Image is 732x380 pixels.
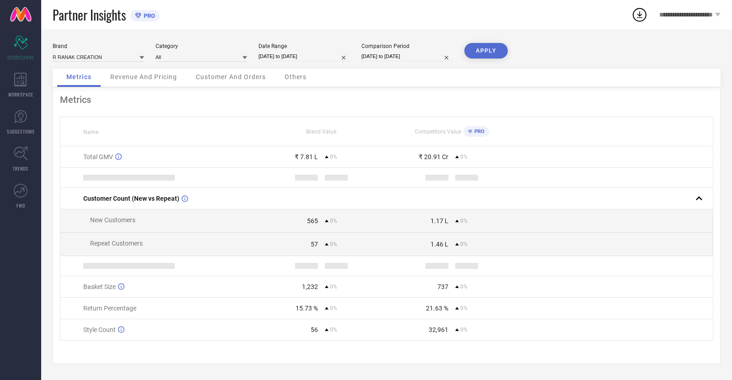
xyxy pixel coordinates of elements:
span: 0% [330,154,337,160]
span: WORKSPACE [8,91,33,98]
span: New Customers [90,216,135,224]
button: APPLY [464,43,508,59]
div: 21.63 % [426,305,448,312]
input: Select date range [258,52,350,61]
div: 1.17 L [431,217,448,225]
div: ₹ 20.91 Cr [419,153,448,161]
input: Select comparison period [361,52,453,61]
span: Brand Value [306,128,336,135]
span: Others [285,73,307,80]
div: Category [156,43,247,49]
div: Metrics [60,94,713,105]
span: Repeat Customers [90,240,143,247]
span: Basket Size [83,283,116,290]
span: 0% [330,305,337,311]
div: Brand [53,43,144,49]
div: 56 [311,326,318,333]
span: Competitors Value [415,128,461,135]
span: Name [83,129,98,135]
span: 0% [330,218,337,224]
span: Total GMV [83,153,113,161]
div: Comparison Period [361,43,453,49]
span: Partner Insights [53,5,126,24]
div: 15.73 % [296,305,318,312]
span: 0% [460,284,468,290]
span: 0% [460,154,468,160]
span: SCORECARDS [7,54,34,61]
div: 1.46 L [431,241,448,248]
span: Return Percentage [83,305,136,312]
span: Customer And Orders [196,73,266,80]
div: 32,961 [429,326,448,333]
span: FWD [16,202,25,209]
div: Open download list [631,6,648,23]
span: 0% [460,326,468,333]
div: 565 [307,217,318,225]
div: Date Range [258,43,350,49]
div: 737 [437,283,448,290]
span: 0% [330,241,337,247]
span: SUGGESTIONS [7,128,35,135]
span: 0% [460,305,468,311]
div: 57 [311,241,318,248]
span: 0% [460,218,468,224]
span: 0% [330,284,337,290]
span: Customer Count (New vs Repeat) [83,195,179,202]
span: 0% [330,326,337,333]
span: Revenue And Pricing [110,73,177,80]
span: Style Count [83,326,116,333]
span: PRO [141,12,155,19]
span: PRO [472,128,484,134]
div: ₹ 7.81 L [295,153,318,161]
div: 1,232 [302,283,318,290]
span: TRENDS [13,165,28,172]
span: 0% [460,241,468,247]
span: Metrics [66,73,91,80]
